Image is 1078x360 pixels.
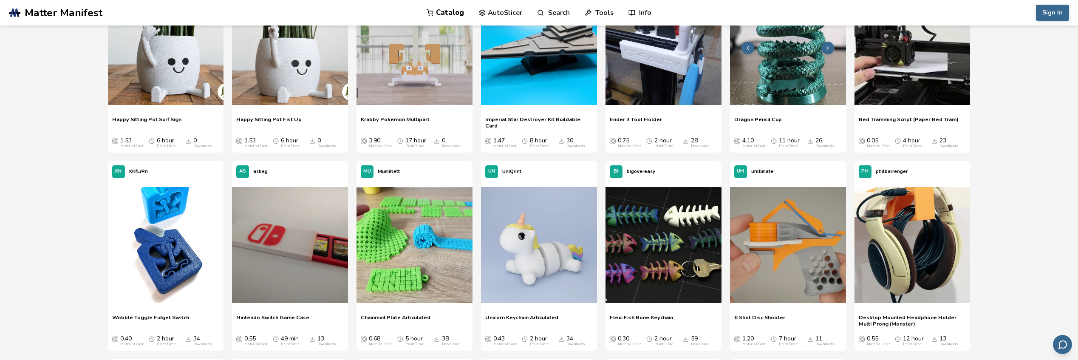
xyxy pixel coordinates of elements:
[614,169,618,174] span: BI
[859,116,959,129] a: Bed Tramming Script (Paper Bed Tram)
[502,167,521,176] p: UniQrint
[434,137,440,144] span: Downloads
[742,335,765,346] div: 1.20
[317,137,336,148] div: 0
[779,342,798,346] div: Print Time
[734,116,782,129] a: Dragon Pencil Cup
[558,335,564,342] span: Downloads
[530,137,549,148] div: 8 hour
[442,137,461,148] div: 0
[751,167,773,176] p: uhltimate
[566,342,585,346] div: Downloads
[157,144,175,148] div: Print Time
[939,144,958,148] div: Downloads
[239,169,246,174] span: AS
[742,342,765,346] div: Material Cost
[815,335,834,346] div: 11
[867,335,890,346] div: 0.55
[193,137,212,148] div: 0
[185,335,191,342] span: Downloads
[281,144,300,148] div: Print Time
[244,342,267,346] div: Material Cost
[157,335,175,346] div: 2 hour
[931,137,937,144] span: Downloads
[369,144,392,148] div: Material Cost
[627,167,655,176] p: bigovereasy
[1053,335,1072,354] button: Send feedback via email
[112,116,181,129] span: Happy Sitting Pot Surf Sign
[558,137,564,144] span: Downloads
[112,314,189,327] span: Wobble Toggle Fidget Switch
[112,335,118,342] span: Average Cost
[281,335,300,346] div: 49 min
[442,144,461,148] div: Downloads
[903,335,924,346] div: 12 hour
[405,335,424,346] div: 5 hour
[691,335,710,346] div: 59
[369,137,392,148] div: 3.90
[895,137,901,144] span: Average Print Time
[939,335,958,346] div: 13
[618,144,641,148] div: Material Cost
[115,169,122,174] span: KN
[807,335,813,342] span: Downloads
[895,335,901,342] span: Average Print Time
[273,335,279,342] span: Average Print Time
[867,342,890,346] div: Material Cost
[530,144,549,148] div: Print Time
[1036,5,1069,21] button: Sign In
[566,137,585,148] div: 30
[654,342,673,346] div: Print Time
[876,167,908,176] p: philbarrenger
[442,342,461,346] div: Downloads
[193,335,212,346] div: 34
[522,137,528,144] span: Average Print Time
[120,144,143,148] div: Material Cost
[485,137,491,144] span: Average Cost
[779,335,798,346] div: 7 hour
[120,335,143,346] div: 0.40
[867,137,890,148] div: 0.05
[485,116,593,129] a: Imperial Star Destroyer Kit Buildable Card
[859,335,865,342] span: Average Cost
[742,144,765,148] div: Material Cost
[734,137,740,144] span: Average Cost
[867,144,890,148] div: Material Cost
[185,137,191,144] span: Downloads
[485,314,558,327] span: Unicorn Keychain Articulated
[610,335,616,342] span: Average Cost
[236,116,302,129] a: Happy Sitting Pot Fist Up
[236,314,309,327] span: Nintendo Switch Game Case
[646,137,652,144] span: Average Print Time
[618,137,641,148] div: 0.75
[244,137,267,148] div: 1.53
[779,144,798,148] div: Print Time
[361,335,367,342] span: Average Cost
[405,342,424,346] div: Print Time
[939,342,958,346] div: Downloads
[25,7,102,19] span: Matter Manifest
[236,335,242,342] span: Average Cost
[442,335,461,346] div: 38
[317,342,336,346] div: Downloads
[691,144,710,148] div: Downloads
[317,335,336,346] div: 13
[157,342,175,346] div: Print Time
[807,137,813,144] span: Downloads
[654,144,673,148] div: Print Time
[405,144,424,148] div: Print Time
[815,144,834,148] div: Downloads
[120,137,143,148] div: 1.53
[734,314,785,327] span: 6 Shot Disc Shooter
[485,335,491,342] span: Average Cost
[530,335,549,346] div: 2 hour
[618,342,641,346] div: Material Cost
[779,137,800,148] div: 11 hour
[859,314,966,327] a: Desktop Mounted Headphone Holder Multi Prong (Monster)
[493,342,516,346] div: Material Cost
[434,335,440,342] span: Downloads
[244,144,267,148] div: Material Cost
[149,137,155,144] span: Average Print Time
[742,137,765,148] div: 4.10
